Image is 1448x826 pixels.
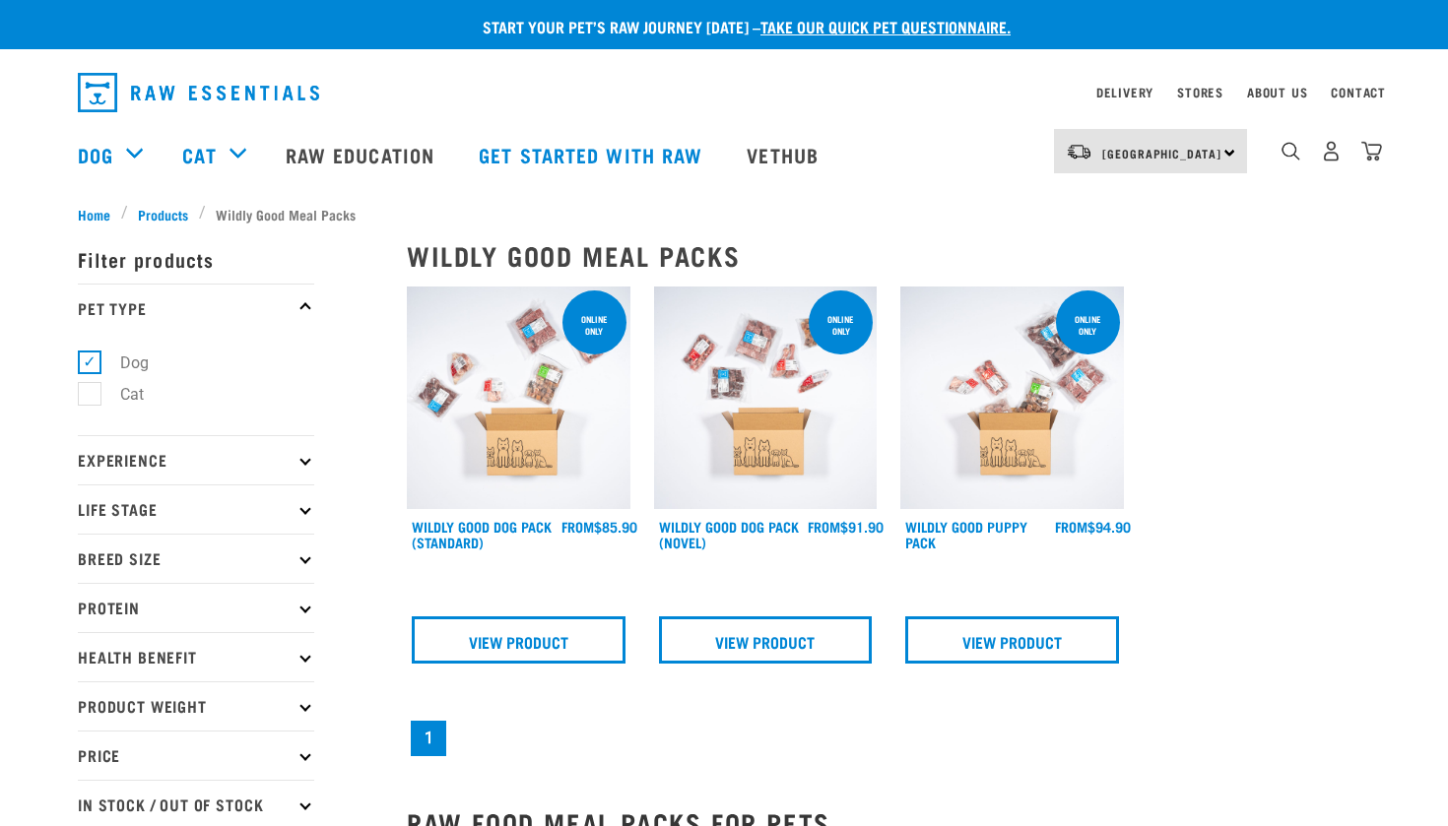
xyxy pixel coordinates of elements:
a: Products [128,204,199,224]
a: Dog [78,140,113,169]
nav: pagination [407,717,1370,760]
p: Protein [78,583,314,632]
p: Breed Size [78,534,314,583]
div: $91.90 [808,519,884,535]
nav: breadcrumbs [78,204,1370,224]
p: Product Weight [78,681,314,731]
p: Pet Type [78,284,314,333]
p: Price [78,731,314,780]
img: Dog 0 2sec [407,286,630,510]
a: Wildly Good Puppy Pack [905,523,1027,545]
a: Vethub [727,115,843,194]
span: FROM [561,523,594,530]
label: Dog [89,350,157,375]
h2: Wildly Good Meal Packs [407,240,1370,271]
a: Page 1 [411,721,446,756]
a: Wildly Good Dog Pack (Standard) [412,523,552,545]
a: Cat [182,140,216,169]
div: $85.90 [561,519,637,535]
a: Home [78,204,121,224]
div: Online Only [1056,304,1120,346]
div: Online Only [562,304,626,346]
a: About Us [1247,89,1307,95]
a: Get started with Raw [459,115,727,194]
span: FROM [1055,523,1087,530]
img: home-icon@2x.png [1361,141,1382,161]
span: Products [138,204,188,224]
a: Raw Education [266,115,459,194]
p: Health Benefit [78,632,314,681]
img: home-icon-1@2x.png [1282,142,1300,160]
p: Experience [78,435,314,484]
nav: dropdown navigation [62,65,1386,120]
img: Raw Essentials Logo [78,73,319,112]
p: Filter products [78,234,314,284]
a: Wildly Good Dog Pack (Novel) [659,523,799,545]
span: FROM [808,523,840,530]
a: Contact [1331,89,1386,95]
img: user.png [1321,141,1342,161]
div: $94.90 [1055,519,1131,535]
img: Puppy 0 2sec [900,286,1124,510]
a: Stores [1177,89,1223,95]
a: View Product [905,616,1119,664]
a: Delivery [1096,89,1153,95]
a: take our quick pet questionnaire. [760,22,1011,31]
p: Life Stage [78,484,314,534]
span: [GEOGRAPHIC_DATA] [1102,150,1221,157]
img: van-moving.png [1066,143,1092,160]
a: View Product [412,616,625,664]
label: Cat [89,382,152,407]
span: Home [78,204,110,224]
img: Dog Novel 0 2sec [654,286,878,510]
div: Online Only [809,304,873,346]
a: View Product [659,616,873,664]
